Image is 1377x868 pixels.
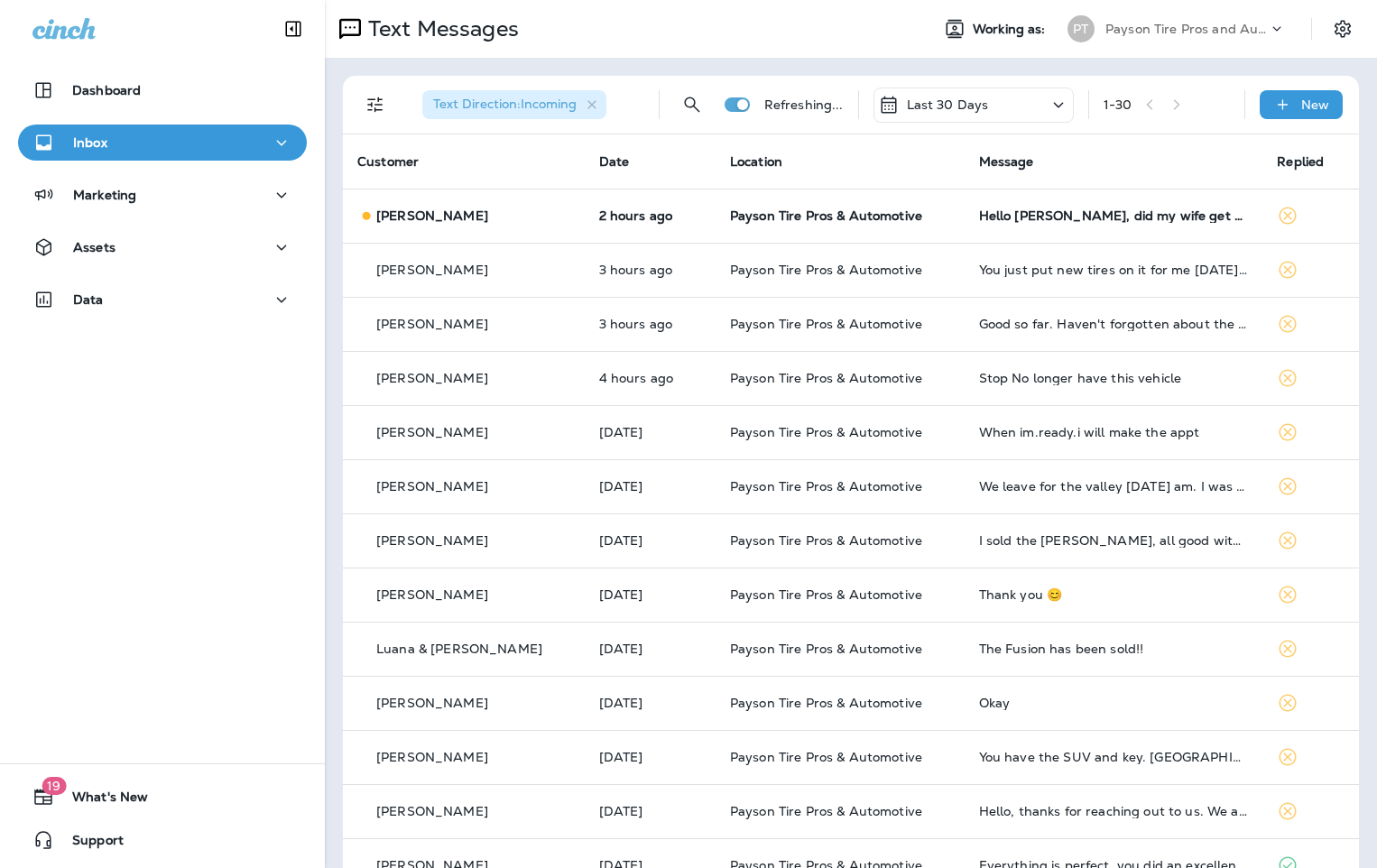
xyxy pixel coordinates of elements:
[376,804,488,818] p: [PERSON_NAME]
[54,833,124,854] span: Support
[730,370,922,386] span: Payson Tire Pros & Automotive
[18,779,307,815] button: 19What's New
[599,587,701,602] p: Aug 18, 2025 11:22 AM
[73,135,107,150] p: Inbox
[599,479,701,494] p: Aug 19, 2025 12:36 PM
[72,83,141,97] p: Dashboard
[18,229,307,265] button: Assets
[979,642,1249,656] div: The Fusion has been sold!!
[376,371,488,385] p: [PERSON_NAME]
[730,803,922,819] span: Payson Tire Pros & Automotive
[599,317,701,331] p: Aug 20, 2025 10:25 AM
[764,97,844,112] p: Refreshing...
[979,371,1249,385] div: Stop No longer have this vehicle
[376,208,488,223] p: [PERSON_NAME]
[357,87,393,123] button: Filters
[979,587,1249,602] div: Thank you 😊
[376,263,488,277] p: [PERSON_NAME]
[18,282,307,318] button: Data
[599,425,701,439] p: Aug 19, 2025 12:40 PM
[18,125,307,161] button: Inbox
[376,479,488,494] p: [PERSON_NAME]
[979,208,1249,223] div: Hello Kelly, did my wife get her tire issue taken care of?
[433,96,577,112] span: Text Direction : Incoming
[599,750,701,764] p: Aug 17, 2025 10:37 AM
[979,153,1034,170] span: Message
[54,790,148,811] span: What's New
[42,777,66,795] span: 19
[730,316,922,332] span: Payson Tire Pros & Automotive
[357,153,419,170] span: Customer
[422,90,606,119] div: Text Direction:Incoming
[730,478,922,494] span: Payson Tire Pros & Automotive
[979,317,1249,331] div: Good so far. Haven't forgotten about the remaining deferred maintenance items but its been a busy...
[18,177,307,213] button: Marketing
[599,153,630,170] span: Date
[1067,15,1095,42] div: PT
[979,425,1249,439] div: When im.ready.i will make the appt
[730,208,922,224] span: Payson Tire Pros & Automotive
[376,425,488,439] p: [PERSON_NAME]
[599,804,701,818] p: Aug 16, 2025 10:48 AM
[1104,97,1132,112] div: 1 - 30
[599,642,701,656] p: Aug 18, 2025 11:06 AM
[1105,22,1268,36] p: Payson Tire Pros and Automotive
[730,153,782,170] span: Location
[73,188,136,202] p: Marketing
[730,641,922,657] span: Payson Tire Pros & Automotive
[979,750,1249,764] div: You have the SUV and key. Black Yukon outside near entrance.
[73,292,104,307] p: Data
[1277,153,1324,170] span: Replied
[376,317,488,331] p: [PERSON_NAME]
[979,479,1249,494] div: We leave for the valley tomorrow am. I was hoping we could get it done today. Back to Payson on S...
[730,749,922,765] span: Payson Tire Pros & Automotive
[979,263,1249,277] div: You just put new tires on it for me Aug. 4th 😎
[979,533,1249,548] div: I sold the Morano, all good with Volvo.
[18,72,307,108] button: Dashboard
[674,87,710,123] button: Search Messages
[599,371,701,385] p: Aug 20, 2025 09:37 AM
[730,586,922,603] span: Payson Tire Pros & Automotive
[376,696,488,710] p: [PERSON_NAME]
[73,240,116,254] p: Assets
[376,587,488,602] p: [PERSON_NAME]
[268,11,319,47] button: Collapse Sidebar
[730,695,922,711] span: Payson Tire Pros & Automotive
[979,804,1249,818] div: Hello, thanks for reaching out to us. We are doing well by the Grace of God. I did purchase a cou...
[599,533,701,548] p: Aug 19, 2025 08:25 AM
[599,263,701,277] p: Aug 20, 2025 10:28 AM
[376,642,542,656] p: Luana & [PERSON_NAME]
[599,696,701,710] p: Aug 18, 2025 09:55 AM
[18,822,307,858] button: Support
[730,532,922,549] span: Payson Tire Pros & Automotive
[1301,97,1329,112] p: New
[361,15,519,42] p: Text Messages
[730,424,922,440] span: Payson Tire Pros & Automotive
[1326,13,1359,45] button: Settings
[730,262,922,278] span: Payson Tire Pros & Automotive
[599,208,701,223] p: Aug 20, 2025 11:47 AM
[376,533,488,548] p: [PERSON_NAME]
[907,97,989,112] p: Last 30 Days
[376,750,488,764] p: [PERSON_NAME]
[979,696,1249,710] div: Okay
[973,22,1049,37] span: Working as:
